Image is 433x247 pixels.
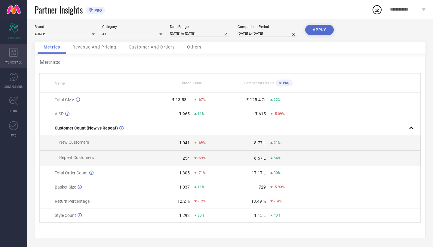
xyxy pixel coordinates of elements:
span: Return Percentage [55,199,90,204]
span: Brand Value [182,81,202,85]
div: Metrics [39,58,421,66]
div: 1,305 [179,170,190,175]
span: PRO [93,8,102,13]
div: Comparison Period [238,25,298,29]
span: -14% [274,199,282,203]
div: 254 [183,156,190,161]
span: WORKSPACE [5,60,22,64]
span: Revenue And Pricing [72,45,116,49]
span: AISP [55,111,64,116]
div: 729 [259,185,266,189]
span: Competitors Value [244,81,274,85]
span: -71% [198,171,206,175]
span: 39% [198,213,204,217]
span: 54% [274,156,281,160]
span: -5.09% [274,112,285,116]
div: 1.15 L [254,213,266,218]
div: 8.77 L [254,140,266,145]
span: Total GMV [55,97,74,102]
div: ₹ 125.4 Cr [246,97,266,102]
span: SUGGESTIONS [5,84,23,89]
span: Basket Size [55,185,76,189]
span: -5.93% [274,185,285,189]
span: Metrics [44,45,60,49]
button: APPLY [305,25,334,35]
span: 30% [274,171,281,175]
span: Total Order Count [55,170,88,175]
div: 17.17 L [252,170,266,175]
span: SCORECARDS [5,36,23,40]
span: -69% [198,141,206,145]
div: ₹ 13.53 L [172,97,190,102]
span: Customer And Orders [129,45,175,49]
span: 11% [198,112,204,116]
span: 22% [274,98,281,102]
div: 1,041 [179,140,190,145]
div: Category [102,25,162,29]
span: -12% [198,199,206,203]
div: 1,037 [179,185,190,189]
span: 11% [198,185,204,189]
span: Name [55,81,65,86]
div: Brand [35,25,95,29]
div: Date Range [170,25,230,29]
span: Style Count [55,213,76,218]
div: 13.49 % [251,199,266,204]
input: Select date range [170,30,230,37]
div: ₹ 965 [179,111,190,116]
div: ₹ 615 [255,111,266,116]
span: Partner Insights [35,4,83,16]
div: 12.2 % [177,199,190,204]
span: New Customers [59,140,89,145]
div: Open download list [372,4,382,15]
span: Customer Count (New vs Repeat) [55,126,118,130]
div: 1,292 [179,213,190,218]
span: TRENDS [8,109,19,113]
span: Others [187,45,201,49]
span: Repeat Customers [59,155,94,160]
span: -67% [198,98,206,102]
span: 21% [274,141,281,145]
span: PRO [281,81,290,85]
span: FWD [11,133,17,138]
span: -69% [198,156,206,160]
div: 6.57 L [254,156,266,161]
span: 49% [274,213,281,217]
input: Select comparison period [238,30,298,37]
